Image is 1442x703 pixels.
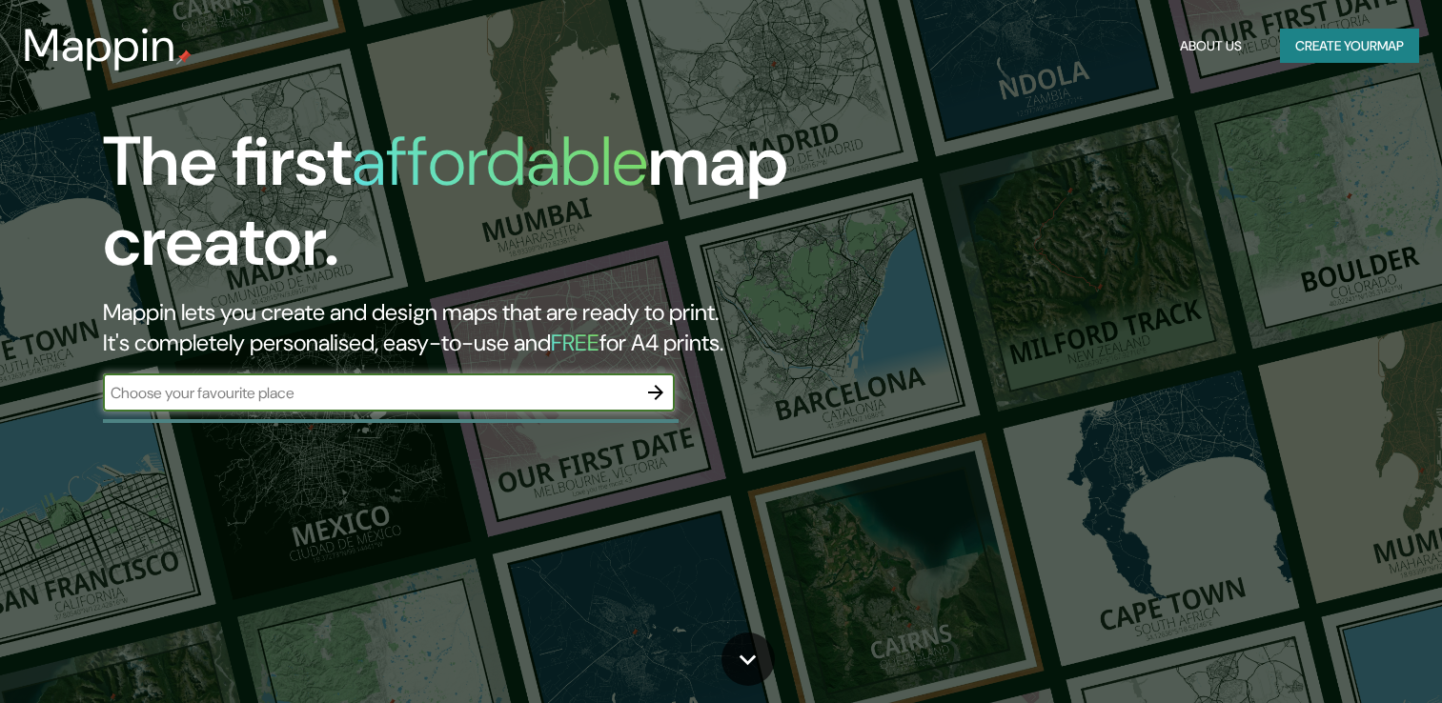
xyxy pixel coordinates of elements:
button: About Us [1172,29,1249,64]
img: mappin-pin [176,50,192,65]
h1: affordable [352,117,648,206]
button: Create yourmap [1280,29,1419,64]
h3: Mappin [23,19,176,72]
input: Choose your favourite place [103,382,637,404]
h2: Mappin lets you create and design maps that are ready to print. It's completely personalised, eas... [103,297,824,358]
h5: FREE [551,328,599,357]
h1: The first map creator. [103,122,824,297]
